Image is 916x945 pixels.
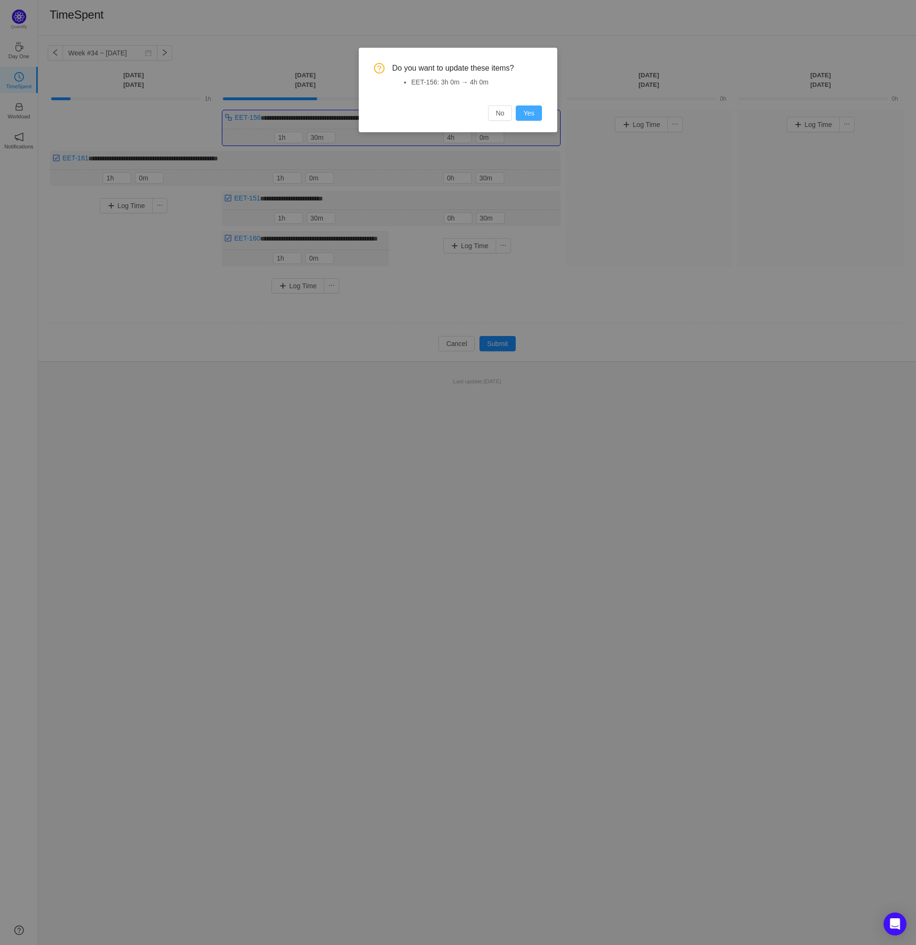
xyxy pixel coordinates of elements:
i: icon: question-circle [374,63,385,73]
button: Yes [516,105,542,121]
button: No [488,105,512,121]
li: EET-156: 3h 0m → 4h 0m [411,77,542,87]
span: Do you want to update these items? [392,63,542,73]
div: Open Intercom Messenger [884,913,906,935]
